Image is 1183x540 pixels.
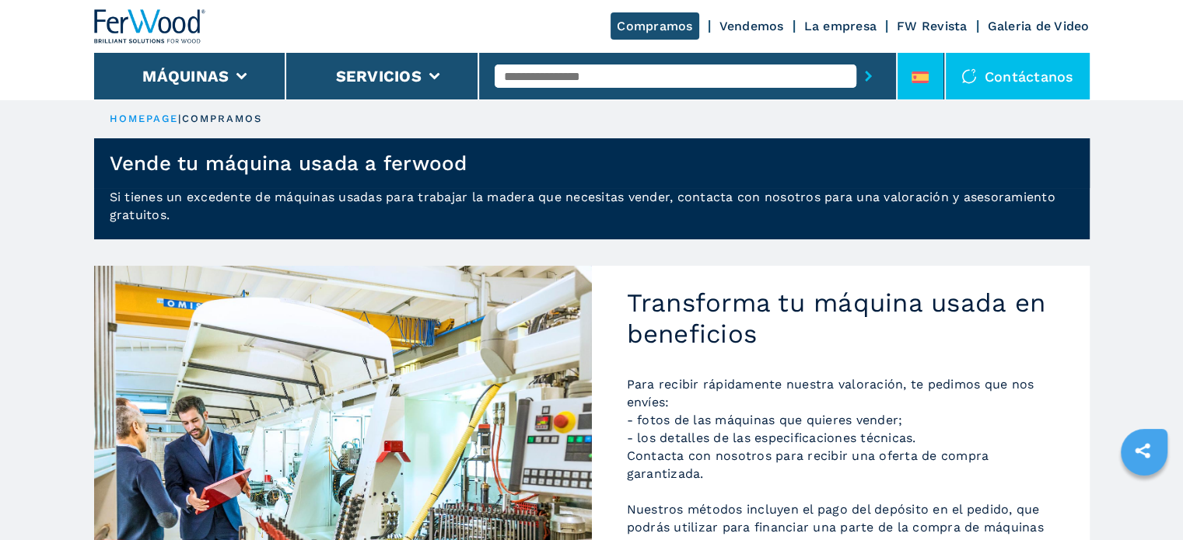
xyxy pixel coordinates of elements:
a: HOMEPAGE [110,113,179,124]
a: Vendemos [719,19,784,33]
p: compramos [182,112,263,126]
a: Galeria de Video [988,19,1090,33]
a: La empresa [804,19,877,33]
a: sharethis [1123,431,1162,470]
button: Máquinas [142,67,229,85]
iframe: Chat [1117,470,1171,528]
p: Si tienes un excedente de máquinas usadas para trabajar la madera que necesitas vender, contacta ... [94,188,1090,239]
button: submit-button [856,58,880,94]
img: Ferwood [94,9,206,44]
a: FW Revista [897,19,968,33]
div: Contáctanos [946,53,1090,99]
button: Servicios [336,67,422,85]
span: | [178,113,181,124]
h1: Vende tu máquina usada a ferwood [110,151,467,176]
h2: Transforma tu máquina usada en beneficios [627,287,1055,349]
img: Contáctanos [961,68,977,84]
a: Compramos [611,12,698,40]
